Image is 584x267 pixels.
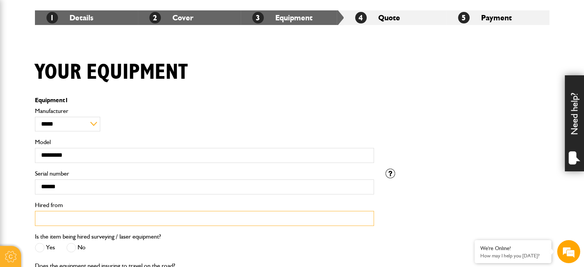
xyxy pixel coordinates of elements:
[35,202,374,208] label: Hired from
[149,13,194,22] a: 2Cover
[66,243,86,252] label: No
[252,12,264,23] span: 3
[241,10,344,25] li: Equipment
[65,96,68,104] span: 1
[480,253,546,259] p: How may I help you today?
[40,43,129,53] div: Chat with us now
[355,12,367,23] span: 4
[35,234,161,240] label: Is the item being hired surveying / laser equipment?
[35,243,55,252] label: Yes
[10,94,140,111] input: Enter your email address
[10,139,140,202] textarea: Type your message and hit 'Enter'
[35,171,374,177] label: Serial number
[126,4,144,22] div: Minimize live chat window
[565,75,584,171] div: Need help?
[149,12,161,23] span: 2
[104,209,139,219] em: Start Chat
[10,71,140,88] input: Enter your last name
[458,12,470,23] span: 5
[46,13,93,22] a: 1Details
[480,245,546,252] div: We're Online!
[35,97,374,103] p: Equipment
[10,116,140,133] input: Enter your phone number
[13,43,32,53] img: d_20077148190_company_1631870298795_20077148190
[35,108,374,114] label: Manufacturer
[344,10,447,25] li: Quote
[46,12,58,23] span: 1
[447,10,549,25] li: Payment
[35,139,374,145] label: Model
[35,60,188,85] h1: Your equipment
